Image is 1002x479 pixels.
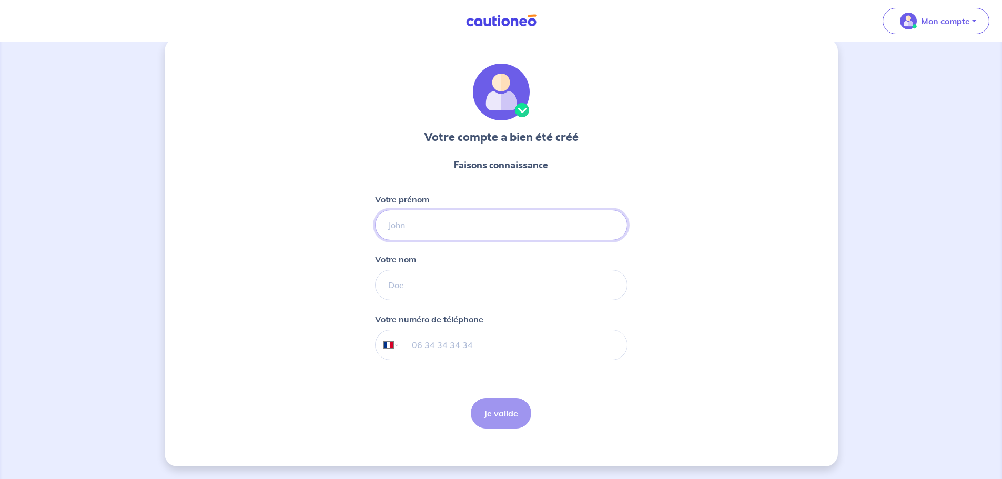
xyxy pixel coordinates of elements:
[375,313,483,325] p: Votre numéro de téléphone
[900,13,917,29] img: illu_account_valid_menu.svg
[473,64,530,120] img: illu_account_valid.svg
[424,129,579,146] h3: Votre compte a bien été créé
[454,158,548,172] p: Faisons connaissance
[375,210,627,240] input: John
[375,193,429,206] p: Votre prénom
[375,253,416,266] p: Votre nom
[462,14,541,27] img: Cautioneo
[921,15,970,27] p: Mon compte
[883,8,989,34] button: illu_account_valid_menu.svgMon compte
[399,330,626,360] input: 06 34 34 34 34
[375,270,627,300] input: Doe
